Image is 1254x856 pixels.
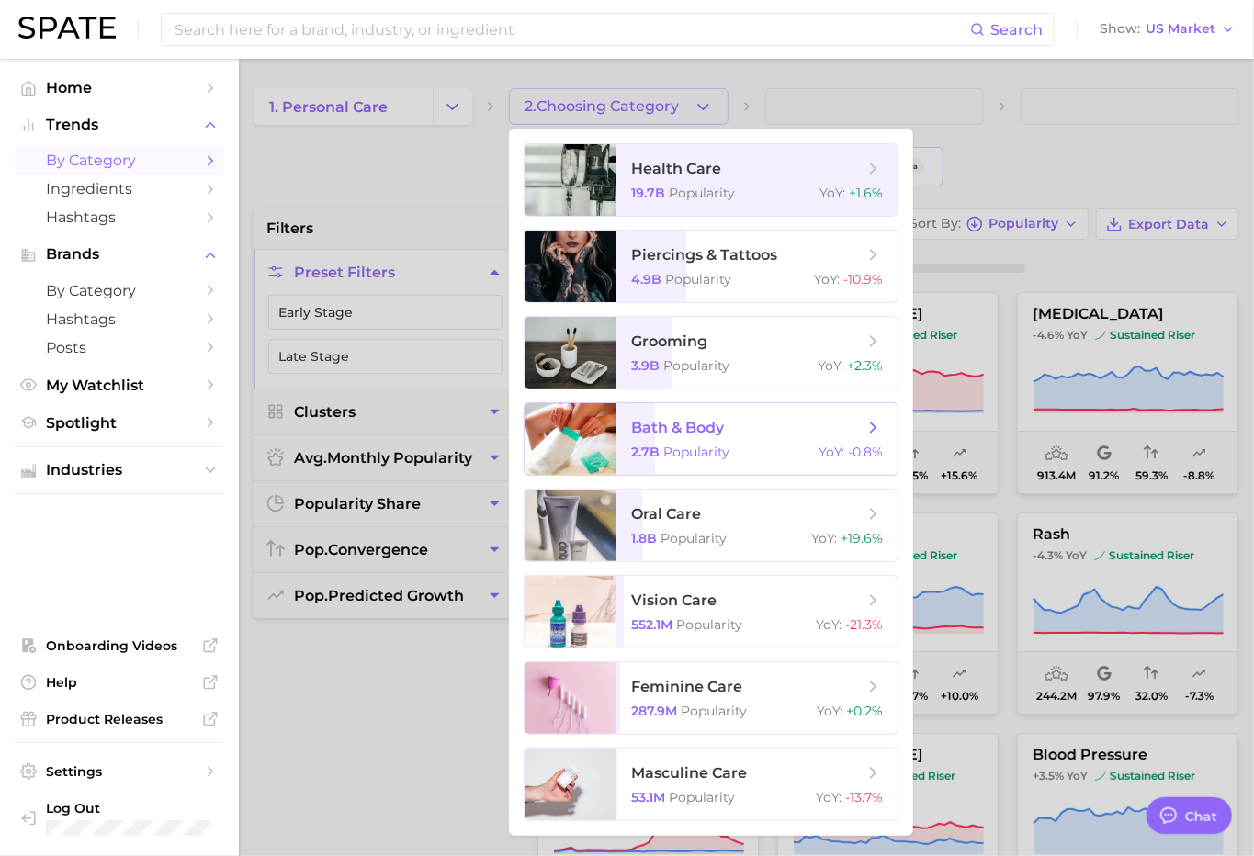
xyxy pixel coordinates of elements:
[15,305,224,333] a: Hashtags
[18,17,116,39] img: SPATE
[669,789,735,805] span: Popularity
[631,444,660,460] span: 2.7b
[15,456,224,484] button: Industries
[631,789,665,805] span: 53.1m
[46,339,193,356] span: Posts
[46,462,193,479] span: Industries
[663,444,729,460] span: Popularity
[15,203,224,231] a: Hashtags
[819,185,845,201] span: YoY :
[173,14,970,45] input: Search here for a brand, industry, or ingredient
[15,175,224,203] a: Ingredients
[46,79,193,96] span: Home
[681,703,747,719] span: Popularity
[46,117,193,133] span: Trends
[15,371,224,400] a: My Watchlist
[631,591,717,609] span: vision care
[46,414,193,432] span: Spotlight
[669,185,735,201] span: Popularity
[46,711,193,727] span: Product Releases
[1100,24,1140,34] span: Show
[816,616,842,633] span: YoY :
[849,185,883,201] span: +1.6%
[846,703,883,719] span: +0.2%
[631,703,677,719] span: 287.9m
[848,444,883,460] span: -0.8%
[818,357,843,374] span: YoY :
[843,271,883,287] span: -10.9%
[841,530,883,546] span: +19.6%
[46,377,193,394] span: My Watchlist
[631,246,777,264] span: piercings & tattoos
[46,637,193,654] span: Onboarding Videos
[15,758,224,785] a: Settings
[631,764,747,782] span: masculine care
[46,208,193,226] span: Hashtags
[15,146,224,175] a: by Category
[15,111,224,139] button: Trends
[663,357,729,374] span: Popularity
[665,271,731,287] span: Popularity
[15,669,224,696] a: Help
[845,616,883,633] span: -21.3%
[819,444,844,460] span: YoY :
[46,800,244,817] span: Log Out
[631,419,724,436] span: bath & body
[990,21,1043,39] span: Search
[15,409,224,437] a: Spotlight
[46,246,193,263] span: Brands
[15,241,224,268] button: Brands
[631,271,661,287] span: 4.9b
[847,357,883,374] span: +2.3%
[15,333,224,362] a: Posts
[1146,24,1215,34] span: US Market
[15,276,224,305] a: by Category
[631,505,701,523] span: oral care
[509,129,913,836] ul: 2.Choosing Category
[46,763,193,780] span: Settings
[15,705,224,733] a: Product Releases
[814,271,840,287] span: YoY :
[1095,17,1240,41] button: ShowUS Market
[15,794,224,841] a: Log out. Currently logged in with e-mail ellenlennon@goodkindco.com.
[631,185,665,201] span: 19.7b
[631,357,660,374] span: 3.9b
[46,310,193,328] span: Hashtags
[816,789,842,805] span: YoY :
[811,530,837,546] span: YoY :
[631,616,672,633] span: 552.1m
[46,180,193,197] span: Ingredients
[631,332,707,350] span: grooming
[46,282,193,299] span: by Category
[631,678,742,695] span: feminine care
[661,530,727,546] span: Popularity
[676,616,742,633] span: Popularity
[817,703,842,719] span: YoY :
[631,160,721,177] span: health care
[845,789,883,805] span: -13.7%
[15,632,224,659] a: Onboarding Videos
[46,152,193,169] span: by Category
[15,73,224,102] a: Home
[631,530,657,546] span: 1.8b
[46,674,193,691] span: Help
